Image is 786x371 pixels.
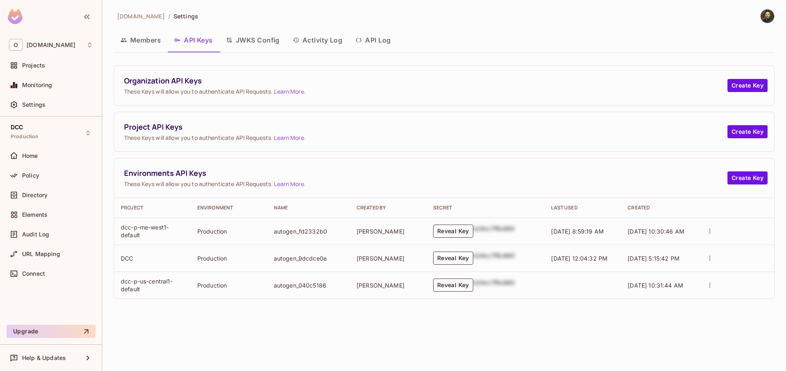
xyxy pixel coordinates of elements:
button: actions [704,279,716,291]
span: URL Mapping [22,251,60,257]
div: b24cc7f8c660 [473,225,515,238]
button: Members [114,30,167,50]
span: Projects [22,62,45,69]
span: Policy [22,172,39,179]
span: Home [22,153,38,159]
button: actions [704,252,716,264]
td: autogen_9dcdce0e [267,245,350,272]
td: dcc-p-me-west1-default [114,218,191,245]
span: Connect [22,270,45,277]
span: These Keys will allow you to authenticate API Requests. . [124,88,727,95]
div: Project [121,205,184,211]
span: Production [11,133,39,140]
button: API Keys [167,30,219,50]
span: These Keys will allow you to authenticate API Requests. . [124,180,727,188]
span: Help & Updates [22,355,66,361]
button: actions [704,225,716,237]
span: Directory [22,192,47,198]
span: Elements [22,211,47,218]
span: DCC [11,124,23,130]
div: Created By [357,205,420,211]
div: Created [628,205,691,211]
img: SReyMgAAAABJRU5ErkJggg== [8,9,23,24]
span: [DATE] 10:30:46 AM [628,228,684,235]
td: [PERSON_NAME] [350,245,427,272]
button: JWKS Config [219,30,286,50]
div: b24cc7f8c660 [473,279,515,292]
span: Settings [22,101,45,108]
button: API Log [349,30,397,50]
a: Learn More [274,134,304,142]
span: O [9,39,23,51]
span: Environments API Keys [124,168,727,178]
span: Settings [174,12,198,20]
img: kobi malka [761,9,774,23]
td: Production [191,245,267,272]
button: Reveal Key [433,252,473,265]
button: Reveal Key [433,279,473,292]
span: [DATE] 5:15:42 PM [628,255,680,262]
td: autogen_040c5186 [267,272,350,299]
span: [DATE] 10:31:44 AM [628,282,683,289]
div: b24cc7f8c660 [473,252,515,265]
a: Learn More [274,180,304,188]
span: Audit Log [22,231,49,238]
button: Create Key [727,125,768,138]
span: [DATE] 8:59:19 AM [551,228,604,235]
a: Learn More [274,88,304,95]
td: [PERSON_NAME] [350,218,427,245]
div: Secret [433,205,538,211]
div: Name [274,205,343,211]
td: [PERSON_NAME] [350,272,427,299]
span: These Keys will allow you to authenticate API Requests. . [124,134,727,142]
span: [DOMAIN_NAME] [117,12,165,20]
span: Organization API Keys [124,76,727,86]
span: Project API Keys [124,122,727,132]
li: / [168,12,170,20]
span: [DATE] 12:04:32 PM [551,255,608,262]
button: Activity Log [286,30,349,50]
button: Reveal Key [433,225,473,238]
td: Production [191,272,267,299]
button: Create Key [727,171,768,184]
td: dcc-p-us-central1-default [114,272,191,299]
button: Create Key [727,79,768,92]
td: Production [191,218,267,245]
td: autogen_fd2332b0 [267,218,350,245]
span: Monitoring [22,82,52,88]
span: Workspace: onvego.com [27,42,75,48]
button: Upgrade [7,325,95,338]
td: DCC [114,245,191,272]
div: Environment [197,205,261,211]
div: Last Used [551,205,614,211]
